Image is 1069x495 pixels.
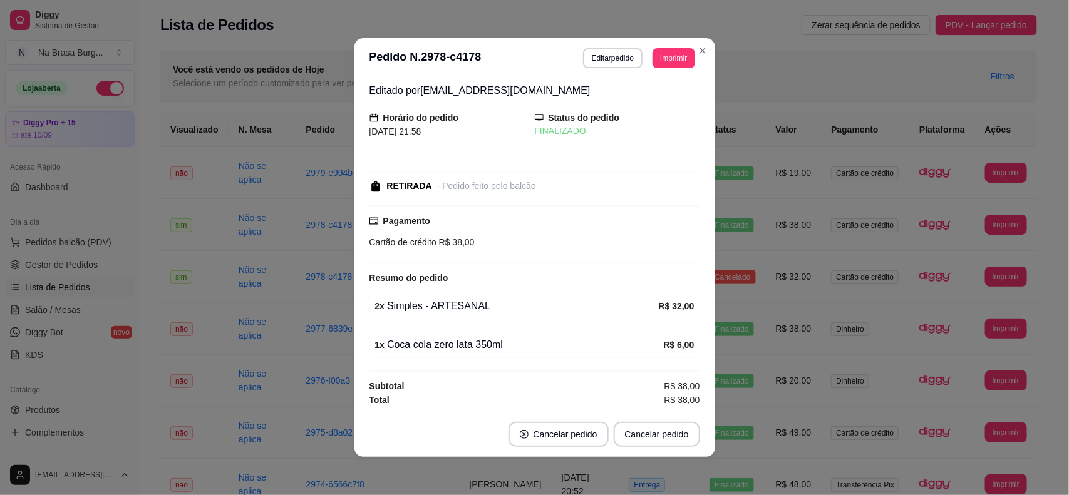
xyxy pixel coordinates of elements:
[369,237,436,247] span: Cartão de crédito
[375,299,659,314] div: Simples - ARTESANAL
[369,85,591,96] span: Editado por [EMAIL_ADDRESS][DOMAIN_NAME]
[375,301,385,311] strong: 2 x
[369,113,378,122] span: calendar
[535,113,544,122] span: desktop
[664,393,700,407] span: R$ 38,00
[583,48,643,68] button: Editarpedido
[535,125,700,138] div: FINALIZADO
[383,113,459,123] strong: Horário do pedido
[375,340,385,350] strong: 1 x
[369,395,390,405] strong: Total
[369,217,378,225] span: credit-card
[375,337,664,352] div: Coca cola zero lata 350ml
[509,422,609,447] button: close-circleCancelar pedido
[549,113,620,123] strong: Status do pedido
[614,422,700,447] button: Cancelar pedido
[653,48,695,68] button: Imprimir
[663,340,694,350] strong: R$ 6,00
[659,301,695,311] strong: R$ 32,00
[693,41,713,61] button: Close
[383,216,430,226] strong: Pagamento
[436,237,475,247] span: R$ 38,00
[369,126,421,136] span: [DATE] 21:58
[369,48,482,68] h3: Pedido N. 2978-c4178
[664,379,700,393] span: R$ 38,00
[369,273,448,283] strong: Resumo do pedido
[520,430,529,439] span: close-circle
[437,180,536,193] div: - Pedido feito pelo balcão
[387,180,432,193] div: RETIRADA
[369,381,405,391] strong: Subtotal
